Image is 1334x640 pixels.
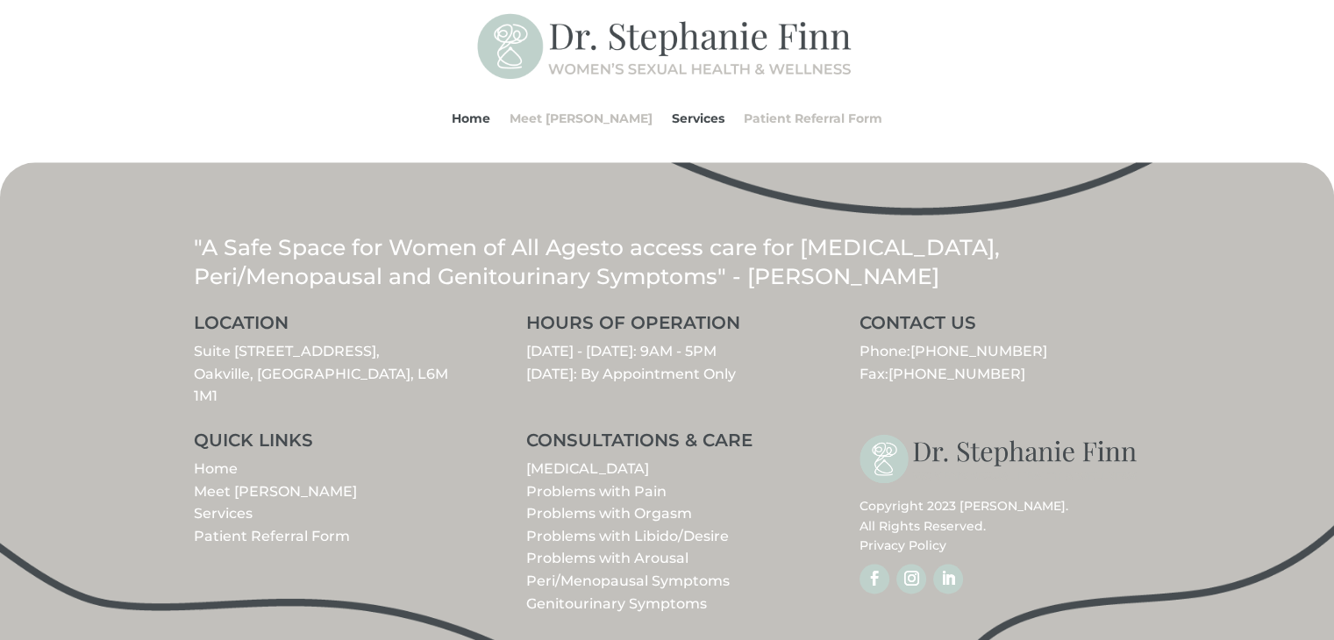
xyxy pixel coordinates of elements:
[744,85,882,152] a: Patient Referral Form
[526,431,807,458] h3: CONSULTATIONS & CARE
[194,528,350,544] a: Patient Referral Form
[526,550,688,566] a: Problems with Arousal
[910,343,1047,359] a: [PHONE_NUMBER]
[526,340,807,385] p: [DATE] - [DATE]: 9AM - 5PM [DATE]: By Appointment Only
[526,572,730,589] a: Peri/Menopausal Symptoms
[860,496,1140,555] p: Copyright 2023 [PERSON_NAME]. All Rights Reserved.
[672,85,724,152] a: Services
[452,85,490,152] a: Home
[510,85,653,152] a: Meet [PERSON_NAME]
[526,314,807,340] h3: HOURS OF OPERATION
[194,483,357,500] a: Meet [PERSON_NAME]
[194,233,1141,290] p: "A Safe Space for Women of All Ages
[526,528,729,544] a: Problems with Libido/Desire
[526,595,707,612] a: Genitourinary Symptoms
[194,460,238,477] a: Home
[526,483,667,500] a: Problems with Pain
[194,505,253,522] a: Services
[194,343,448,404] a: Suite [STREET_ADDRESS],Oakville, [GEOGRAPHIC_DATA], L6M 1M1
[194,234,1000,289] span: to access care for [MEDICAL_DATA], Peri/Menopausal and Genitourinary Symptoms" - [PERSON_NAME]
[896,564,926,594] a: Follow on Instagram
[860,537,946,553] a: Privacy Policy
[860,314,1140,340] h3: CONTACT US
[888,366,1025,382] span: [PHONE_NUMBER]
[860,431,1140,487] img: stephanie-finn-logo-dark
[933,564,963,594] a: Follow on LinkedIn
[860,340,1140,385] p: Phone: Fax:
[526,460,649,477] a: [MEDICAL_DATA]
[526,505,692,522] a: Problems with Orgasm
[194,431,474,458] h3: QUICK LINKS
[194,314,474,340] h3: LOCATION
[860,564,889,594] a: Follow on Facebook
